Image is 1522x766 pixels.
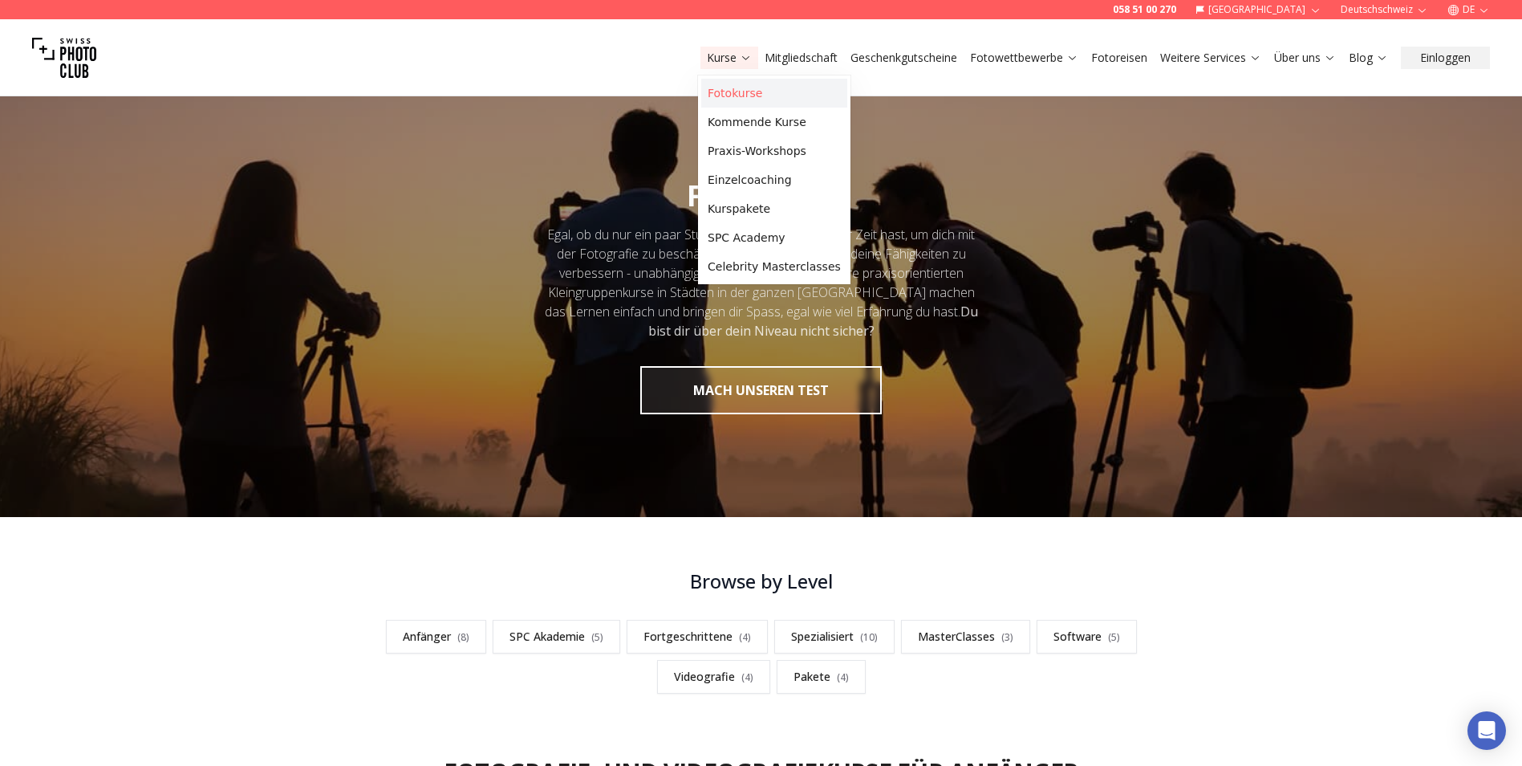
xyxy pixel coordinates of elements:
[1274,50,1336,66] a: Über uns
[707,50,752,66] a: Kurse
[1113,3,1176,16] a: 058 51 00 270
[1401,47,1490,69] button: Einloggen
[1091,50,1147,66] a: Fotoreisen
[657,660,770,694] a: Videografie(4)
[591,630,603,644] span: ( 5 )
[1349,50,1388,66] a: Blog
[1037,620,1137,654] a: Software(5)
[1342,47,1394,69] button: Blog
[1268,47,1342,69] button: Über uns
[363,568,1159,594] h3: Browse by Level
[758,47,844,69] button: Mitgliedschaft
[701,165,847,194] a: Einzelcoaching
[850,50,957,66] a: Geschenkgutscheine
[844,47,964,69] button: Geschenkgutscheine
[701,252,847,281] a: Celebrity Masterclasses
[1001,630,1013,644] span: ( 3 )
[640,366,882,414] button: MACH UNSEREN TEST
[774,620,895,654] a: Spezialisiert(10)
[1160,50,1261,66] a: Weitere Services
[765,50,838,66] a: Mitgliedschaft
[386,620,486,654] a: Anfänger(8)
[701,79,847,108] a: Fotokurse
[457,630,469,644] span: ( 8 )
[739,630,751,644] span: ( 4 )
[32,26,96,90] img: Swiss photo club
[860,630,878,644] span: ( 10 )
[701,136,847,165] a: Praxis-Workshops
[901,620,1030,654] a: MasterClasses(3)
[1154,47,1268,69] button: Weitere Services
[1467,711,1506,750] div: Open Intercom Messenger
[1108,630,1120,644] span: ( 5 )
[700,47,758,69] button: Kurse
[1085,47,1154,69] button: Fotoreisen
[627,620,768,654] a: Fortgeschrittene(4)
[543,225,980,340] div: Egal, ob du nur ein paar Stunden oder ein ganzes Jahr Zeit hast, um dich mit der Fotografie zu be...
[777,660,866,694] a: Pakete(4)
[970,50,1078,66] a: Fotowettbewerbe
[493,620,620,654] a: SPC Akademie(5)
[701,108,847,136] a: Kommende Kurse
[701,223,847,252] a: SPC Academy
[687,176,835,215] span: Fotokurse
[837,670,849,684] span: ( 4 )
[964,47,1085,69] button: Fotowettbewerbe
[741,670,753,684] span: ( 4 )
[701,194,847,223] a: Kurspakete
